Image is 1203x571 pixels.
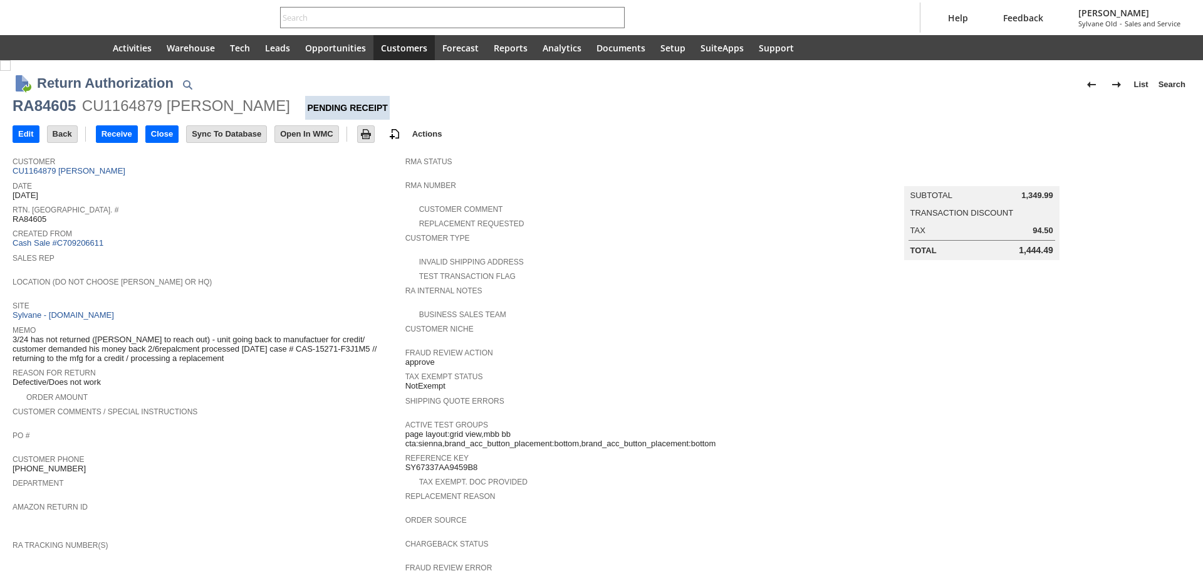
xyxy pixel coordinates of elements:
span: Setup [660,42,685,54]
caption: Summary [904,166,1060,186]
span: Defective/Does not work [13,377,101,387]
span: 1,349.99 [1021,191,1053,201]
a: Department [13,479,64,488]
span: SuiteApps [700,42,744,54]
a: Chargeback Status [405,540,489,548]
a: PO # [13,431,29,440]
a: Active Test Groups [405,421,488,429]
img: Next [1109,77,1124,92]
img: Quick Find [180,77,195,92]
a: Actions [407,129,447,139]
span: Sales and Service [1125,19,1180,28]
a: Replacement reason [405,492,496,501]
span: Sylvane Old [1078,19,1117,28]
a: Tax Exempt. Doc Provided [419,478,528,486]
span: - [1120,19,1122,28]
span: Feedback [1003,12,1043,24]
a: Transaction Discount [910,208,1014,217]
a: Memo [13,326,36,335]
a: Amazon Return ID [13,503,88,511]
span: Warehouse [167,42,215,54]
a: Total [910,246,937,255]
a: Setup [653,35,693,60]
a: Created From [13,229,72,238]
a: Search [1154,75,1190,95]
span: page layout:grid view,mbb bb cta:sienna,brand_acc_button_placement:bottom,brand_acc_button_placem... [405,429,792,449]
a: Customers [373,35,435,60]
a: Forecast [435,35,486,60]
input: Sync To Database [187,126,266,142]
a: Business Sales Team [419,310,506,319]
span: Support [759,42,794,54]
span: Reports [494,42,528,54]
a: Tech [222,35,258,60]
a: Customer Comments / Special Instructions [13,407,197,416]
span: Activities [113,42,152,54]
a: Customer [13,157,55,166]
a: Customer Phone [13,455,84,464]
input: Search [281,10,607,25]
svg: Search [607,10,622,25]
span: [PERSON_NAME] [1078,7,1180,19]
h1: Return Authorization [37,73,174,93]
a: Order Amount [26,393,88,402]
a: Order Source [405,516,467,525]
a: Customer Niche [405,325,474,333]
a: RA Tracking Number(s) [13,541,108,550]
span: [PHONE_NUMBER] [13,464,86,474]
a: SuiteApps [693,35,751,60]
span: RA84605 [13,214,46,224]
span: approve [405,357,435,367]
span: Customers [381,42,427,54]
span: SY67337AA9459B8 [405,463,478,473]
div: Shortcuts [45,35,75,60]
a: Analytics [535,35,589,60]
a: Sales Rep [13,254,55,263]
a: Documents [589,35,653,60]
span: Opportunities [305,42,366,54]
a: Recent Records [15,35,45,60]
span: Documents [596,42,645,54]
span: Leads [265,42,290,54]
img: Print [358,127,373,142]
a: Warehouse [159,35,222,60]
span: 94.50 [1033,226,1053,236]
span: Forecast [442,42,479,54]
a: Support [751,35,801,60]
a: CU1164879 [PERSON_NAME] [13,166,128,175]
span: 1,444.49 [1019,245,1053,256]
a: Sylvane - [DOMAIN_NAME] [13,310,117,320]
a: Tax [910,226,925,235]
div: CU1164879 [PERSON_NAME] [82,96,290,116]
img: add-record.svg [387,127,402,142]
span: Tech [230,42,250,54]
a: RMA Number [405,181,456,190]
a: Site [13,301,29,310]
input: Receive [96,126,137,142]
a: Invalid Shipping Address [419,258,524,266]
input: Print [358,126,374,142]
span: [DATE] [13,191,38,201]
a: Reference Key [405,454,469,463]
a: Reason For Return [13,369,96,377]
a: Home [75,35,105,60]
a: List [1129,75,1154,95]
div: Pending Receipt [305,96,389,120]
a: Shipping Quote Errors [405,397,504,406]
svg: Recent Records [23,40,38,55]
a: Replacement Requested [419,219,524,228]
span: Help [948,12,968,24]
a: Activities [105,35,159,60]
span: 3/24 has not returned ([PERSON_NAME] to reach out) - unit going back to manufactuer for credit/ c... [13,335,399,364]
input: Edit [13,126,39,142]
a: Opportunities [298,35,373,60]
span: NotExempt [405,381,445,391]
a: Test Transaction Flag [419,272,516,281]
a: RA Internal Notes [405,286,482,295]
a: Subtotal [910,191,952,200]
a: Customer Comment [419,205,503,214]
img: Previous [1084,77,1099,92]
a: Reports [486,35,535,60]
a: Leads [258,35,298,60]
input: Back [48,126,77,142]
